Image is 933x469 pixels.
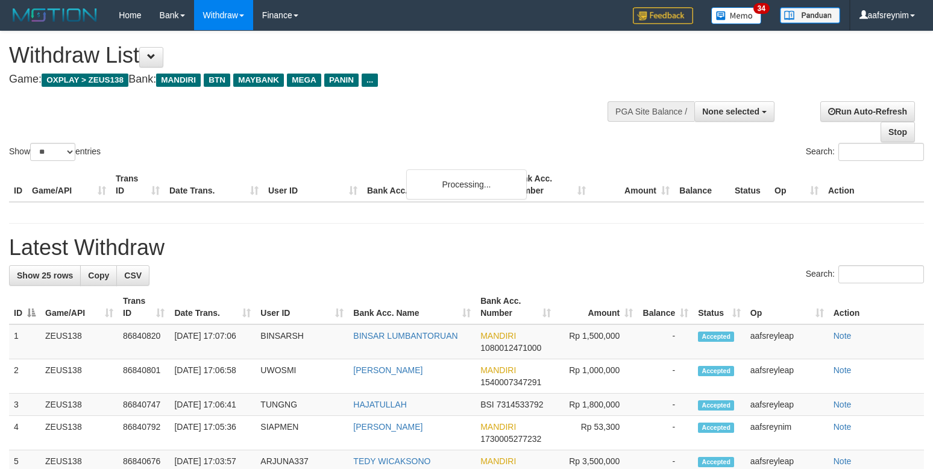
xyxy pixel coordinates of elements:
input: Search: [838,265,924,283]
td: SIAPMEN [256,416,348,450]
td: [DATE] 17:06:41 [169,394,256,416]
span: Accepted [698,423,734,433]
th: Bank Acc. Name: activate to sort column ascending [348,290,476,324]
td: aafsreyleap [746,394,829,416]
a: CSV [116,265,149,286]
a: HAJATULLAH [353,400,406,409]
th: ID [9,168,27,202]
span: MANDIRI [480,365,516,375]
th: Bank Acc. Number: activate to sort column ascending [476,290,556,324]
td: 86840792 [118,416,169,450]
span: MEGA [287,74,321,87]
th: Balance: activate to sort column ascending [638,290,693,324]
th: Op [770,168,823,202]
th: Trans ID [111,168,165,202]
td: 86840820 [118,324,169,359]
a: Run Auto-Refresh [820,101,915,122]
a: Note [834,400,852,409]
a: Note [834,365,852,375]
label: Search: [806,143,924,161]
a: [PERSON_NAME] [353,422,423,432]
span: MAYBANK [233,74,284,87]
td: ZEUS138 [40,416,118,450]
span: MANDIRI [156,74,201,87]
label: Show entries [9,143,101,161]
td: 2 [9,359,40,394]
td: aafsreyleap [746,359,829,394]
span: ... [362,74,378,87]
td: - [638,324,693,359]
td: 3 [9,394,40,416]
img: Feedback.jpg [633,7,693,24]
span: CSV [124,271,142,280]
td: [DATE] 17:07:06 [169,324,256,359]
h4: Game: Bank: [9,74,610,86]
input: Search: [838,143,924,161]
th: Amount: activate to sort column ascending [556,290,638,324]
span: MANDIRI [480,331,516,341]
a: Stop [881,122,915,142]
span: Accepted [698,332,734,342]
td: 4 [9,416,40,450]
div: PGA Site Balance / [608,101,694,122]
h1: Latest Withdraw [9,236,924,260]
button: None selected [694,101,774,122]
span: Show 25 rows [17,271,73,280]
a: Show 25 rows [9,265,81,286]
th: Bank Acc. Number [507,168,591,202]
th: Game/API: activate to sort column ascending [40,290,118,324]
a: Note [834,422,852,432]
img: panduan.png [780,7,840,24]
a: Copy [80,265,117,286]
th: Balance [674,168,730,202]
th: Amount [591,168,674,202]
span: Copy 1730005277232 to clipboard [480,434,541,444]
th: Trans ID: activate to sort column ascending [118,290,169,324]
td: UWOSMI [256,359,348,394]
span: BTN [204,74,230,87]
span: BSI [480,400,494,409]
th: Date Trans. [165,168,263,202]
a: BINSAR LUMBANTORUAN [353,331,457,341]
span: Copy [88,271,109,280]
a: Note [834,456,852,466]
span: Copy 1540007347291 to clipboard [480,377,541,387]
span: Accepted [698,366,734,376]
h1: Withdraw List [9,43,610,68]
td: aafsreynim [746,416,829,450]
th: Op: activate to sort column ascending [746,290,829,324]
span: None selected [702,107,759,116]
th: User ID [263,168,362,202]
td: Rp 1,000,000 [556,359,638,394]
span: MANDIRI [480,422,516,432]
td: [DATE] 17:06:58 [169,359,256,394]
td: TUNGNG [256,394,348,416]
td: Rp 53,300 [556,416,638,450]
th: Date Trans.: activate to sort column ascending [169,290,256,324]
td: - [638,359,693,394]
span: 34 [753,3,770,14]
th: ID: activate to sort column descending [9,290,40,324]
td: 86840801 [118,359,169,394]
div: Processing... [406,169,527,200]
td: aafsreyleap [746,324,829,359]
th: Action [829,290,924,324]
span: Accepted [698,457,734,467]
span: Accepted [698,400,734,411]
td: 86840747 [118,394,169,416]
td: ZEUS138 [40,359,118,394]
td: 1 [9,324,40,359]
td: ZEUS138 [40,394,118,416]
th: User ID: activate to sort column ascending [256,290,348,324]
span: OXPLAY > ZEUS138 [42,74,128,87]
span: Copy 7314533792 to clipboard [497,400,544,409]
td: Rp 1,800,000 [556,394,638,416]
img: Button%20Memo.svg [711,7,762,24]
img: MOTION_logo.png [9,6,101,24]
td: - [638,416,693,450]
th: Status [730,168,770,202]
select: Showentries [30,143,75,161]
td: [DATE] 17:05:36 [169,416,256,450]
span: PANIN [324,74,359,87]
label: Search: [806,265,924,283]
